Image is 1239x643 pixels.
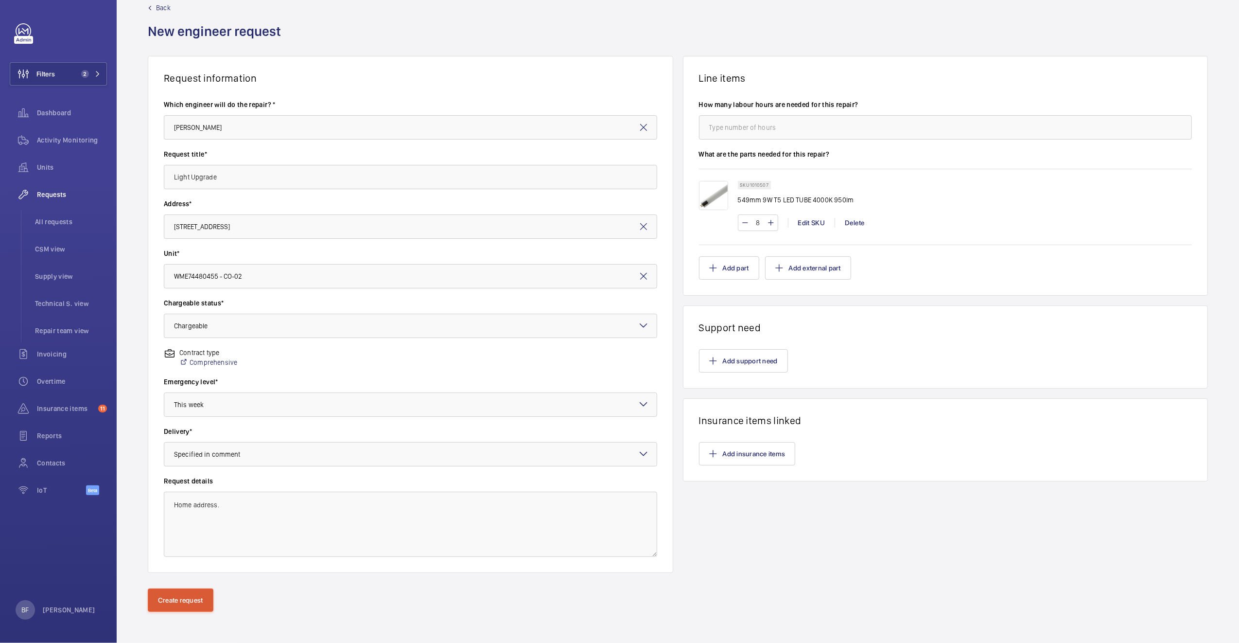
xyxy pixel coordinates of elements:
h1: Support need [699,321,1192,334]
h1: Request information [164,72,657,84]
div: Delete [835,218,874,228]
span: 2 [81,70,89,78]
input: Select engineer [164,115,657,140]
input: Type request title [164,165,657,189]
span: CSM view [35,244,107,254]
span: Supply view [35,271,107,281]
p: Contract type [179,348,237,357]
span: Overtime [37,376,107,386]
label: Delivery* [164,427,657,436]
p: [PERSON_NAME] [43,605,95,615]
span: Technical S. view [35,299,107,308]
label: Address* [164,199,657,209]
p: BF [21,605,29,615]
span: Filters [36,69,55,79]
p: SKU 1010507 [740,183,768,187]
span: This week [174,401,204,409]
input: Type number of hours [699,115,1192,140]
span: Chargeable [174,322,208,330]
span: Insurance items [37,404,94,413]
button: Add insurance items [699,442,796,465]
span: Contacts [37,458,107,468]
h1: New engineer request [148,22,287,56]
label: Request details [164,476,657,486]
span: Specified in comment [174,450,241,458]
span: IoT [37,485,86,495]
a: Comprehensive [179,357,237,367]
button: Filters2 [10,62,107,86]
input: Enter unit [164,264,657,288]
span: Units [37,162,107,172]
span: Requests [37,190,107,199]
label: How many labour hours are needed for this repair? [699,100,1192,109]
label: What are the parts needed for this repair? [699,149,1192,159]
label: Which engineer will do the repair? * [164,100,657,109]
input: Enter address [164,214,657,239]
h1: Insurance items linked [699,414,1192,427]
span: Dashboard [37,108,107,118]
h1: Line items [699,72,1192,84]
span: Beta [86,485,99,495]
p: 549mm 9W T5 LED TUBE 4000K 950lm [738,195,854,205]
label: Request title* [164,149,657,159]
img: W4mfsRiTaUOP-mZsyjTSiZV_DHcn1sZLR6BzY479ENYzj632.png [699,181,728,210]
span: Reports [37,431,107,441]
button: Create request [148,589,213,612]
span: Invoicing [37,349,107,359]
button: Add external part [765,256,851,280]
label: Emergency level* [164,377,657,387]
div: Edit SKU [788,218,835,228]
span: Back [156,3,171,13]
label: Unit* [164,249,657,258]
span: Repair team view [35,326,107,336]
span: All requests [35,217,107,227]
span: 11 [98,405,107,412]
span: Activity Monitoring [37,135,107,145]
button: Add part [699,256,759,280]
label: Chargeable status* [164,298,657,308]
button: Add support need [699,349,788,373]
